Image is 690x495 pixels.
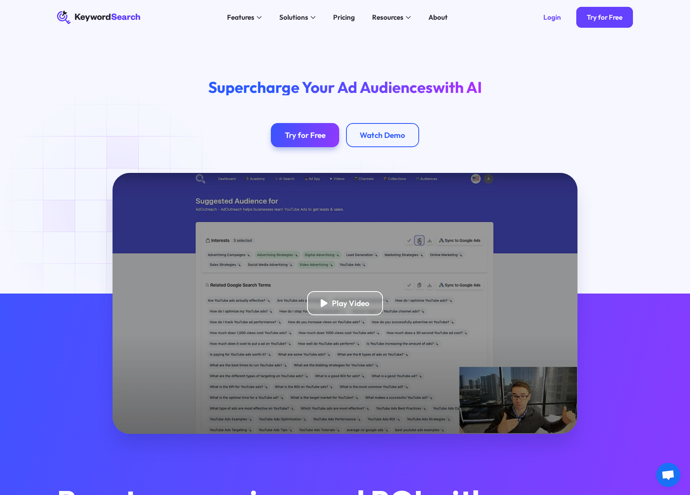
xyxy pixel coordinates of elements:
[113,173,578,433] a: open lightbox
[423,10,453,24] a: About
[533,7,571,27] a: Login
[372,12,403,23] div: Resources
[587,13,622,21] div: Try for Free
[333,12,355,23] div: Pricing
[428,12,448,23] div: About
[285,130,326,140] div: Try for Free
[227,12,254,23] div: Features
[543,13,561,21] div: Login
[279,12,308,23] div: Solutions
[332,298,369,308] div: Play Video
[433,77,482,97] span: with AI
[656,463,680,487] div: Aprire la chat
[328,10,360,24] a: Pricing
[208,79,482,95] h1: Supercharge Your Ad Audiences
[360,130,405,140] div: Watch Demo
[576,7,633,27] a: Try for Free
[271,123,339,147] a: Try for Free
